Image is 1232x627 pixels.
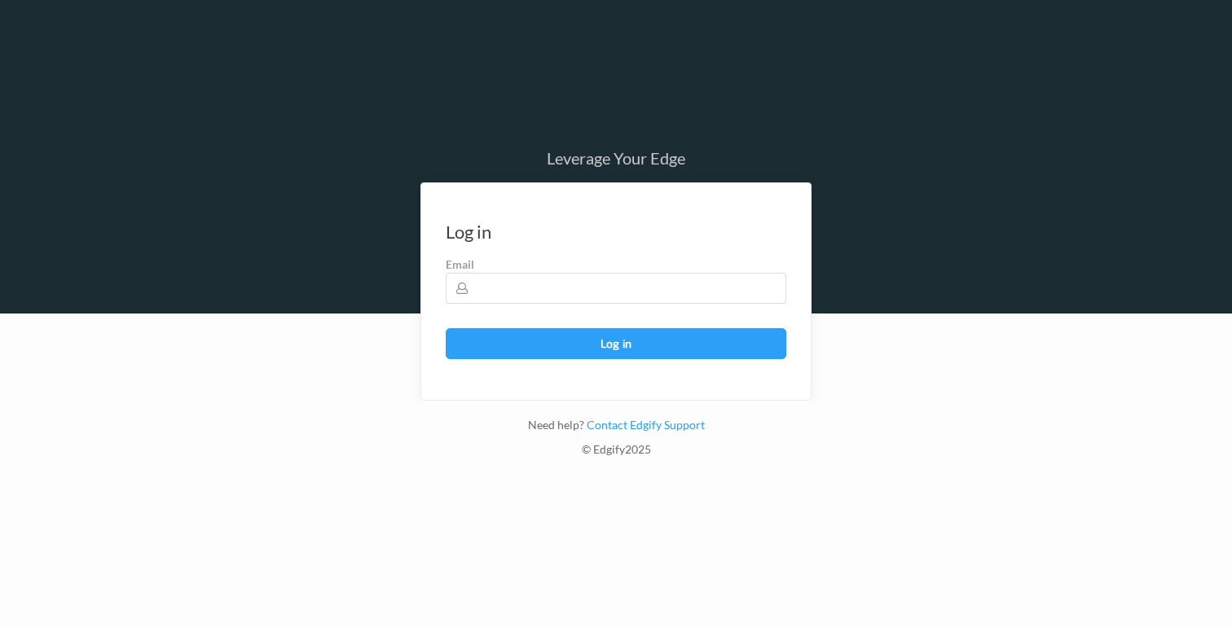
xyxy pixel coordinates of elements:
[420,150,812,166] div: Leverage Your Edge
[420,441,812,466] div: © Edgify 2025
[584,418,705,432] a: Contact Edgify Support
[420,417,812,441] div: Need help?
[446,328,786,359] button: Log in
[446,224,491,240] div: Log in
[446,256,786,273] label: Email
